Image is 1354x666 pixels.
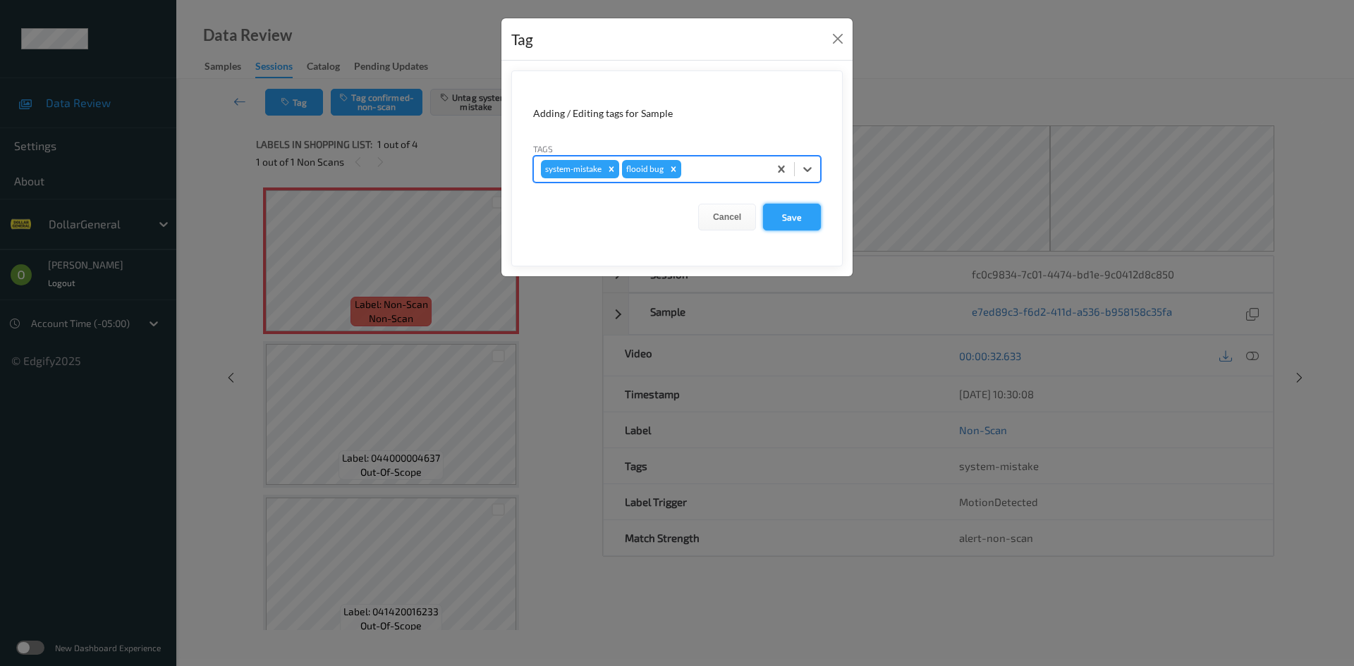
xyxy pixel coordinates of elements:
[511,28,533,51] div: Tag
[698,204,756,230] button: Cancel
[622,160,666,178] div: flooid bug
[828,29,848,49] button: Close
[533,142,553,155] label: Tags
[763,204,821,230] button: Save
[666,160,681,178] div: Remove flooid bug
[541,160,604,178] div: system-mistake
[604,160,619,178] div: Remove system-mistake
[533,106,821,121] div: Adding / Editing tags for Sample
